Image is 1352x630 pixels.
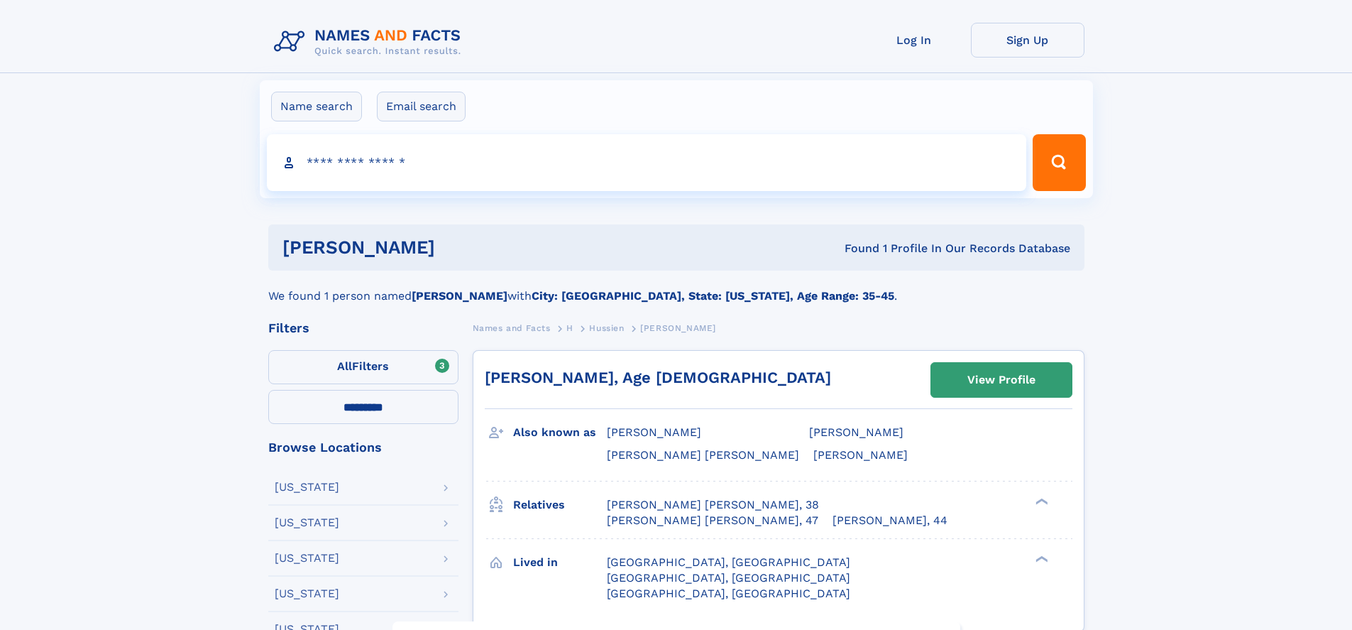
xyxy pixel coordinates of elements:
a: [PERSON_NAME] [PERSON_NAME], 38 [607,497,819,513]
img: Logo Names and Facts [268,23,473,61]
div: ❯ [1032,496,1049,506]
h3: Also known as [513,420,607,445]
h3: Relatives [513,493,607,517]
span: [GEOGRAPHIC_DATA], [GEOGRAPHIC_DATA] [607,571,850,585]
span: H [566,323,573,333]
span: [GEOGRAPHIC_DATA], [GEOGRAPHIC_DATA] [607,587,850,600]
h3: Lived in [513,550,607,575]
div: [US_STATE] [275,553,339,564]
div: View Profile [967,364,1035,396]
a: Sign Up [971,23,1084,58]
div: [US_STATE] [275,517,339,528]
span: [PERSON_NAME] [813,448,908,462]
span: Hussien [589,323,624,333]
a: [PERSON_NAME] [PERSON_NAME], 47 [607,513,818,528]
span: [PERSON_NAME] [640,323,716,333]
a: Names and Facts [473,319,551,337]
a: [PERSON_NAME], 44 [832,513,947,528]
div: Filters [268,322,458,335]
b: [PERSON_NAME] [412,289,507,303]
span: [PERSON_NAME] [607,425,701,439]
a: Hussien [589,319,624,337]
div: [US_STATE] [275,482,339,493]
span: [GEOGRAPHIC_DATA], [GEOGRAPHIC_DATA] [607,555,850,569]
button: Search Button [1033,134,1085,191]
label: Filters [268,350,458,384]
label: Name search [271,92,362,121]
div: ❯ [1032,554,1049,563]
span: All [337,359,352,373]
label: Email search [377,92,466,121]
a: Log In [857,23,971,58]
a: H [566,319,573,337]
div: Found 1 Profile In Our Records Database [639,241,1070,256]
div: We found 1 person named with . [268,271,1084,305]
input: search input [267,134,1027,191]
div: [US_STATE] [275,588,339,599]
a: View Profile [931,363,1072,397]
span: [PERSON_NAME] [PERSON_NAME] [607,448,799,462]
div: Browse Locations [268,441,458,454]
b: City: [GEOGRAPHIC_DATA], State: [US_STATE], Age Range: 35-45 [532,289,894,303]
a: [PERSON_NAME], Age [DEMOGRAPHIC_DATA] [485,369,831,386]
h1: [PERSON_NAME] [282,239,640,256]
span: [PERSON_NAME] [809,425,903,439]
